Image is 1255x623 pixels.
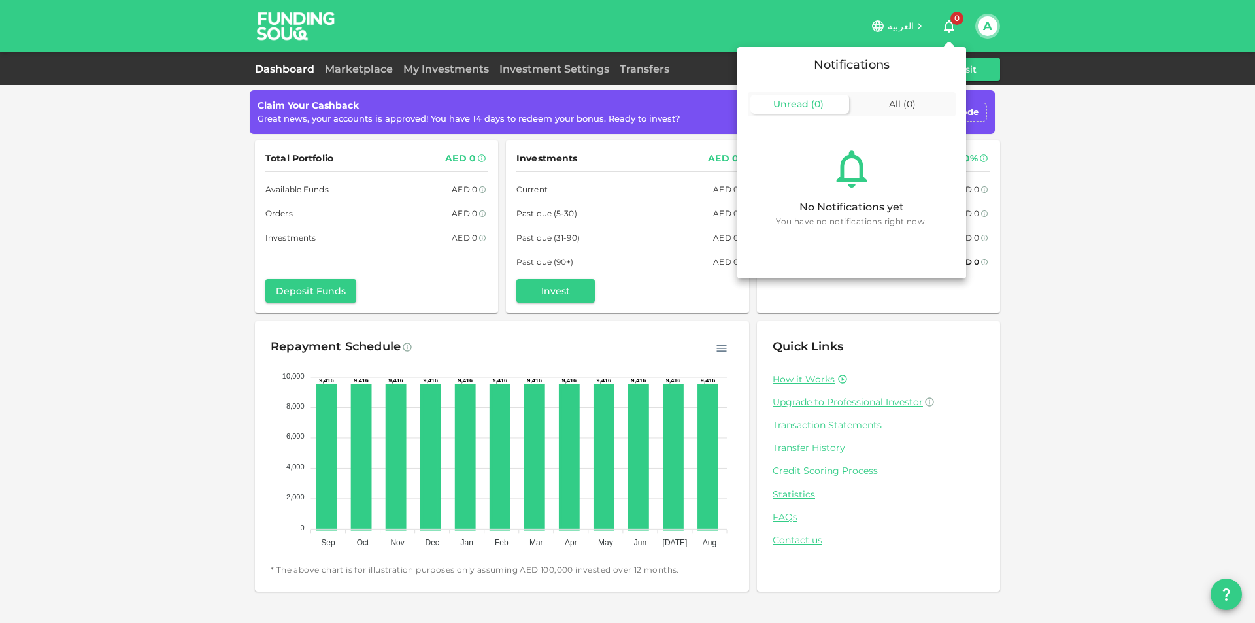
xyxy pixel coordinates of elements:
[776,215,927,228] span: You have no notifications right now.
[903,98,916,110] span: ( 0 )
[811,98,824,110] span: ( 0 )
[889,98,901,110] span: All
[799,199,904,215] div: No Notifications yet
[773,98,809,110] span: Unread
[814,58,890,72] span: Notifications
